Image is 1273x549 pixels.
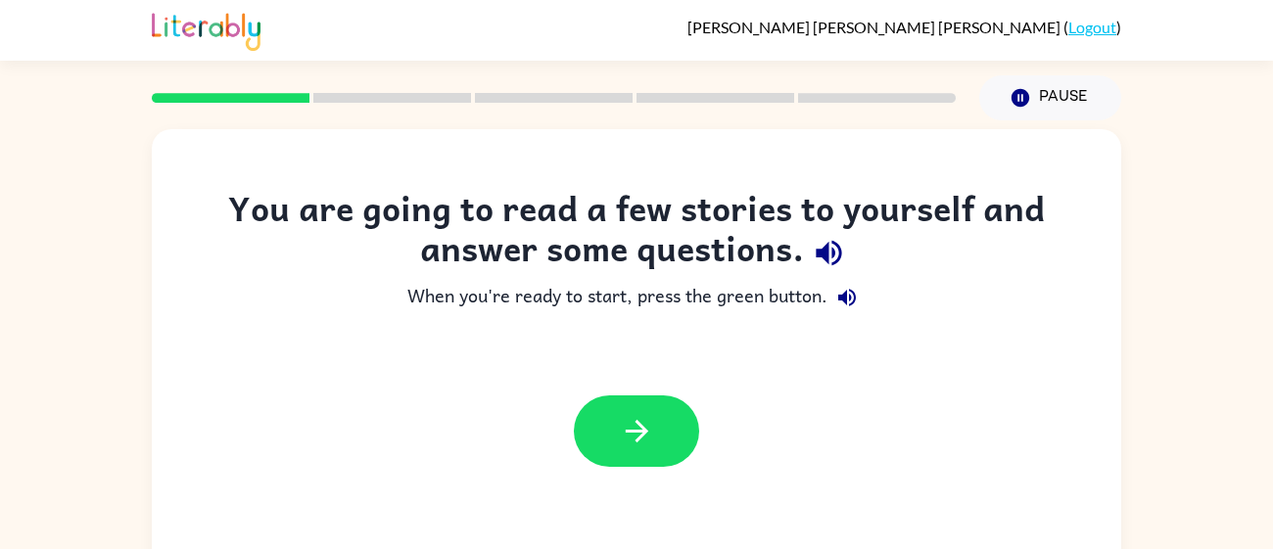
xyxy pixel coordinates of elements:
[191,278,1082,317] div: When you're ready to start, press the green button.
[152,8,260,51] img: Literably
[1068,18,1116,36] a: Logout
[191,188,1082,278] div: You are going to read a few stories to yourself and answer some questions.
[687,18,1121,36] div: ( )
[687,18,1063,36] span: [PERSON_NAME] [PERSON_NAME] [PERSON_NAME]
[979,75,1121,120] button: Pause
